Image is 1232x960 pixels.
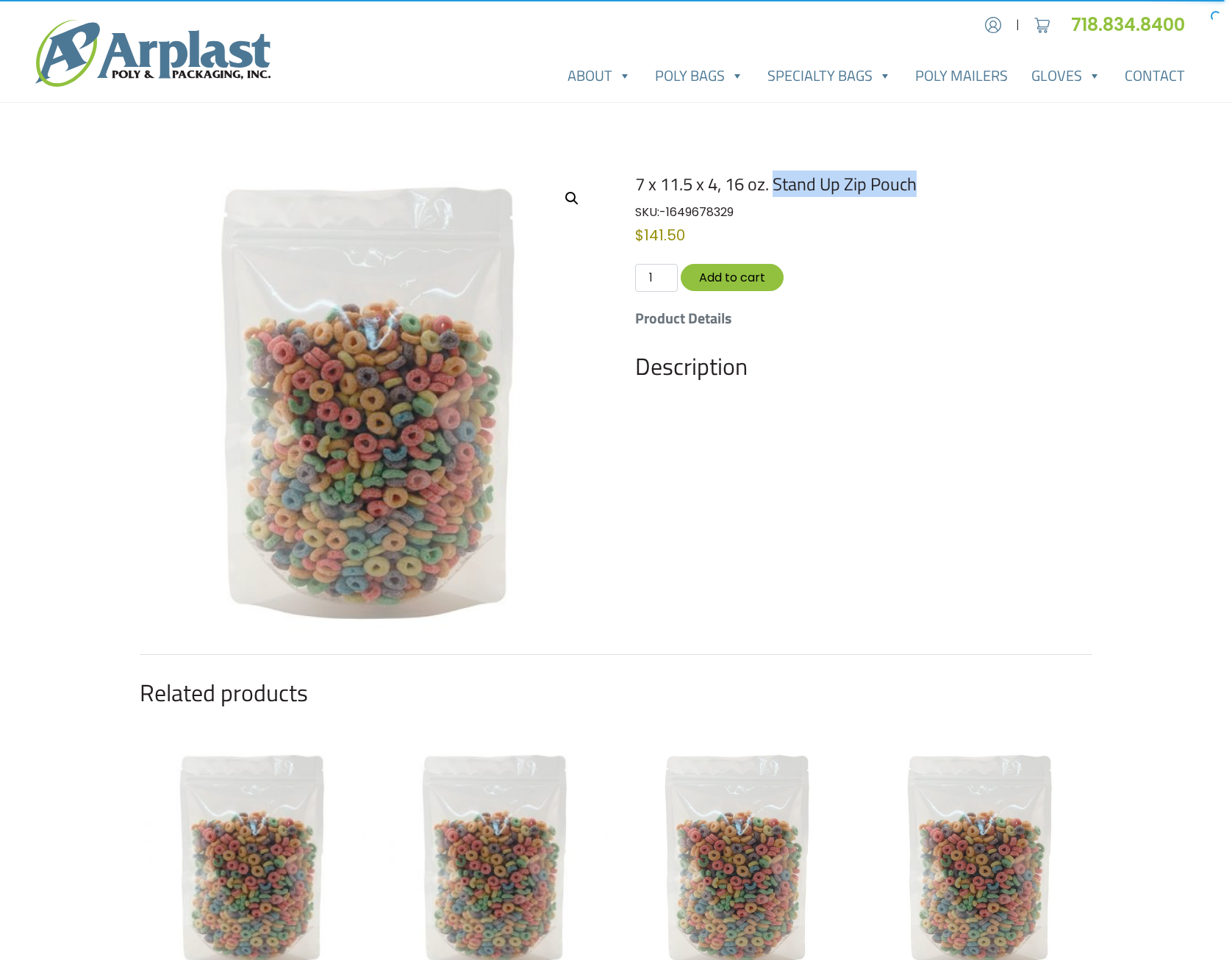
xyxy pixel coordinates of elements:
[35,20,271,87] img: logo
[1071,12,1197,37] a: 718.834.8400
[635,352,1092,380] h2: Description
[559,185,585,212] a: View full-screen image gallery
[635,173,1092,195] h1: 7 x 11.5 x 4, 16 oz. Stand Up Zip Pouch
[635,264,678,292] input: Qty
[140,678,1092,706] h2: Related products
[756,61,903,90] a: Specialty Bags
[635,204,734,221] span: SKU:
[643,61,756,90] a: Poly Bags
[140,173,597,631] img: 7 x 11.5 x 4, 16 oz. Stand Up Zip Pouch
[1113,61,1197,90] a: Contact
[659,204,734,221] span: -1649678329
[635,309,1092,327] h5: Product Details
[1016,16,1020,34] span: |
[635,225,644,246] span: $
[1020,61,1113,90] a: Gloves
[681,264,784,291] button: Add to cart
[556,61,643,90] a: About
[635,225,685,246] bdi: 141.50
[903,61,1020,90] a: Poly Mailers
